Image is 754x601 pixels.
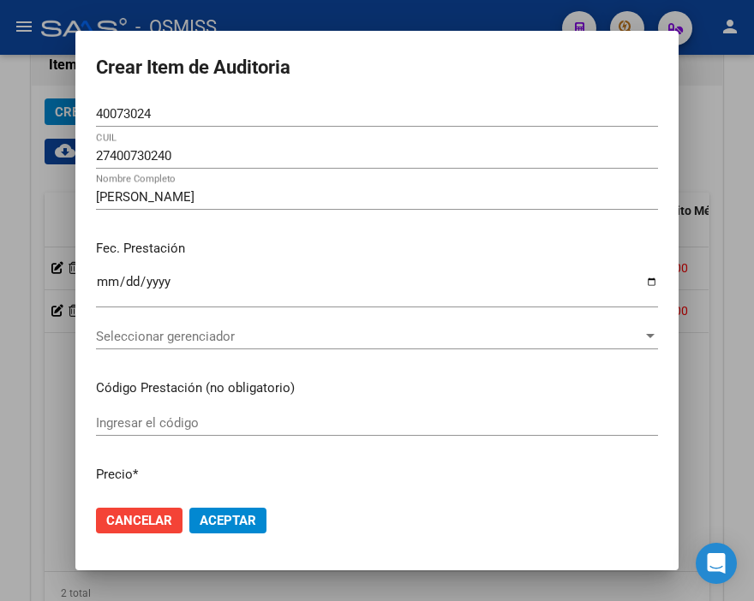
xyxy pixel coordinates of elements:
[96,465,658,485] p: Precio
[96,239,658,259] p: Fec. Prestación
[200,513,256,528] span: Aceptar
[96,508,183,533] button: Cancelar
[696,543,737,584] div: Open Intercom Messenger
[106,513,172,528] span: Cancelar
[96,329,643,344] span: Seleccionar gerenciador
[189,508,266,533] button: Aceptar
[96,51,658,84] h2: Crear Item de Auditoria
[96,378,658,398] p: Código Prestación (no obligatorio)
